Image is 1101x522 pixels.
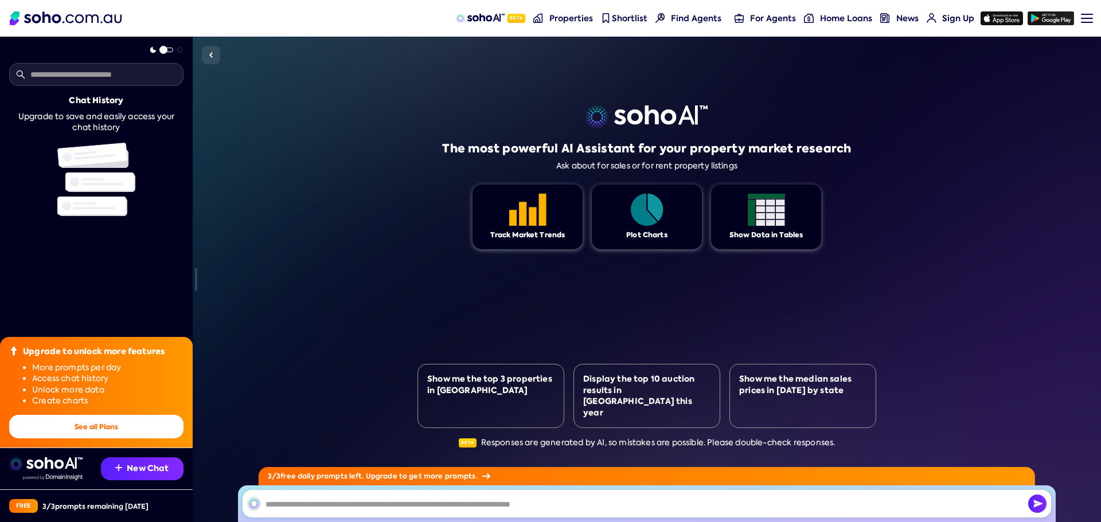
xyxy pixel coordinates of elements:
[32,384,183,396] li: Unlock more data
[482,473,490,479] img: Arrow icon
[247,497,261,511] img: SohoAI logo black
[533,13,543,23] img: properties-nav icon
[9,111,183,134] div: Upgrade to save and easily access your chat history
[729,230,803,240] div: Show Data in Tables
[942,13,974,24] span: Sign Up
[427,374,555,396] div: Show me the top 3 properties in [GEOGRAPHIC_DATA]
[101,457,183,480] button: New Chat
[820,13,872,24] span: Home Loans
[626,230,667,240] div: Plot Charts
[1028,11,1074,25] img: google-play icon
[57,143,135,216] img: Chat history illustration
[585,105,708,128] img: sohoai logo
[204,48,218,62] img: Sidebar toggle icon
[655,13,665,23] img: Find agents icon
[735,13,744,23] img: for-agents-nav icon
[750,13,796,24] span: For Agents
[804,13,814,23] img: for-agents-nav icon
[896,13,919,24] span: News
[549,13,593,24] span: Properties
[459,437,835,449] div: Responses are generated by AI, so mistakes are possible. Please double-check responses.
[459,438,477,448] span: Beta
[23,346,165,358] div: Upgrade to unlock more features
[32,395,183,407] li: Create charts
[32,373,183,384] li: Access chat history
[748,194,785,226] img: Feature 1 icon
[456,14,505,23] img: sohoAI logo
[9,415,183,438] button: See all Plans
[42,501,149,511] div: 3 / 3 prompts remaining [DATE]
[1028,494,1047,513] button: Send
[612,13,647,24] span: Shortlist
[671,13,721,24] span: Find Agents
[259,467,1035,485] div: 3 / 3 free daily prompts left. Upgrade to get more prompts.
[1028,494,1047,513] img: Send icon
[9,457,83,471] img: sohoai logo
[927,13,936,23] img: for-agents-nav icon
[507,14,525,23] span: Beta
[10,11,122,25] img: Soho Logo
[9,346,18,355] img: Upgrade icon
[32,362,183,374] li: More prompts per day
[69,95,123,107] div: Chat History
[115,464,122,471] img: Recommendation icon
[880,13,890,23] img: news-nav icon
[739,374,866,396] div: Show me the median sales prices in [DATE] by state
[509,194,546,226] img: Feature 1 icon
[556,161,737,171] div: Ask about for sales or for rent property listings
[981,11,1023,25] img: app-store icon
[628,194,666,226] img: Feature 1 icon
[490,230,565,240] div: Track Market Trends
[442,140,851,156] h1: The most powerful AI Assistant for your property market research
[9,499,38,513] div: Free
[23,474,83,480] img: Data provided by Domain Insight
[583,374,710,418] div: Display the top 10 auction results in [GEOGRAPHIC_DATA] this year
[601,13,611,23] img: shortlist-nav icon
